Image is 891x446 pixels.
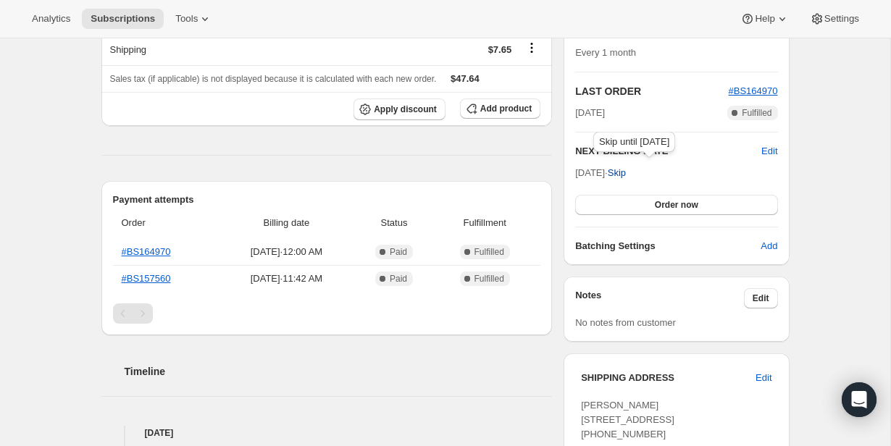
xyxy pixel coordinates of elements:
span: [DATE] · [575,167,626,178]
nav: Pagination [113,303,541,324]
span: [PERSON_NAME] [STREET_ADDRESS] [PHONE_NUMBER] [581,400,674,439]
span: Edit [753,293,769,304]
a: #BS164970 [122,246,171,257]
span: $7.65 [488,44,512,55]
h6: Batching Settings [575,239,761,253]
span: Subscriptions [91,13,155,25]
span: [DATE] · 11:42 AM [222,272,351,286]
span: Settings [824,13,859,25]
span: Sales tax (if applicable) is not displayed because it is calculated with each new order. [110,74,437,84]
button: Edit [747,366,780,390]
span: Tools [175,13,198,25]
th: Order [113,207,219,239]
span: [DATE] [575,106,605,120]
span: Edit [756,371,771,385]
a: #BS157560 [122,273,171,284]
button: Skip [599,161,635,185]
h2: Payment attempts [113,193,541,207]
button: Edit [744,288,778,308]
button: Settings [801,9,868,29]
span: Add [761,239,777,253]
div: Open Intercom Messenger [842,382,877,417]
span: Skip [608,166,626,180]
button: Analytics [23,9,79,29]
span: Paid [390,273,407,285]
button: Edit [761,144,777,159]
span: Help [755,13,774,25]
button: Apply discount [354,98,445,120]
h4: [DATE] [101,426,553,440]
span: Billing date [222,216,351,230]
h3: SHIPPING ADDRESS [581,371,756,385]
button: Subscriptions [82,9,164,29]
span: Fulfilled [474,246,504,258]
h2: Timeline [125,364,553,379]
span: Apply discount [374,104,437,115]
span: Add product [480,103,532,114]
button: Shipping actions [520,40,543,56]
span: Paid [390,246,407,258]
button: Order now [575,195,777,215]
button: Help [732,9,798,29]
span: Status [359,216,429,230]
h3: Notes [575,288,744,308]
button: Add [752,235,786,258]
th: Shipping [101,33,368,65]
button: #BS164970 [729,84,778,98]
h2: NEXT BILLING DATE [575,144,761,159]
span: Analytics [32,13,70,25]
span: $47.64 [451,73,480,84]
span: Fulfilled [474,273,504,285]
span: Fulfillment [438,216,532,230]
span: Order now [655,199,698,211]
button: Add product [460,98,540,119]
span: Every 1 month [575,47,636,58]
h2: LAST ORDER [575,84,728,98]
span: [DATE] · 12:00 AM [222,245,351,259]
span: No notes from customer [575,317,676,328]
span: Fulfilled [742,107,771,119]
button: Tools [167,9,221,29]
a: #BS164970 [729,85,778,96]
